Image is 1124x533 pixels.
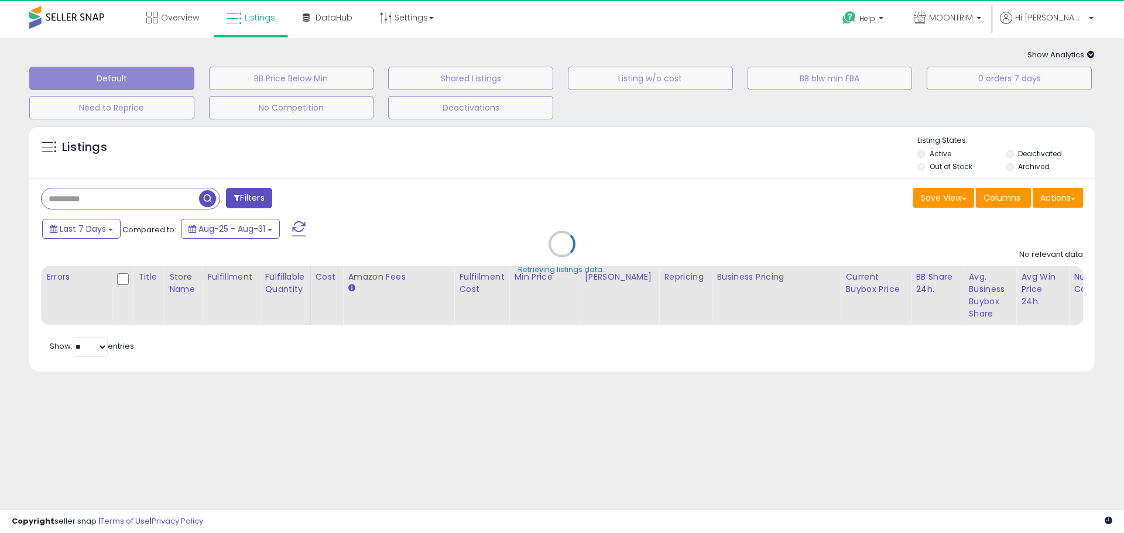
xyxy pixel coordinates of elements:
[209,67,374,90] button: BB Price Below Min
[518,264,606,275] div: Retrieving listings data..
[388,96,553,119] button: Deactivations
[1000,12,1094,38] a: Hi [PERSON_NAME]
[859,13,875,23] span: Help
[245,12,275,23] span: Listings
[12,516,203,527] div: seller snap | |
[209,96,374,119] button: No Competition
[161,12,199,23] span: Overview
[152,515,203,527] a: Privacy Policy
[100,515,150,527] a: Terms of Use
[1027,49,1095,60] span: Show Analytics
[388,67,553,90] button: Shared Listings
[929,12,973,23] span: MOONTRIM
[1015,12,1085,23] span: Hi [PERSON_NAME]
[748,67,913,90] button: BB blw min FBA
[833,2,895,38] a: Help
[842,11,856,25] i: Get Help
[927,67,1092,90] button: 0 orders 7 days
[568,67,733,90] button: Listing w/o cost
[29,96,194,119] button: Need to Reprice
[29,67,194,90] button: Default
[12,515,54,527] strong: Copyright
[316,12,352,23] span: DataHub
